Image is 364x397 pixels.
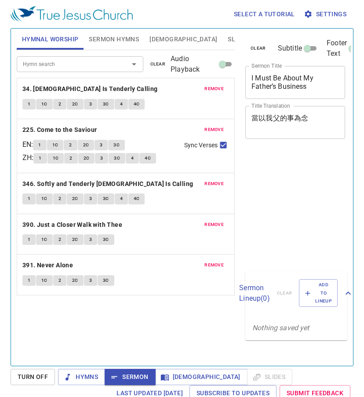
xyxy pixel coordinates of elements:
[100,141,102,149] span: 3
[299,279,338,307] button: Add to Lineup
[28,277,30,284] span: 1
[47,153,64,164] button: 1C
[103,100,109,108] span: 3C
[22,219,122,230] b: 390. Just a Closer Walk with Thee
[228,34,248,45] span: Slides
[327,38,347,59] span: Footer Text
[28,236,30,244] span: 1
[53,99,66,109] button: 2
[84,193,97,204] button: 3
[53,234,66,245] button: 2
[95,140,108,150] button: 3
[33,153,47,164] button: 1
[58,369,105,385] button: Hymns
[149,34,217,45] span: [DEMOGRAPHIC_DATA]
[36,193,53,204] button: 1C
[100,154,103,162] span: 3
[78,140,95,150] button: 2C
[306,9,346,20] span: Settings
[89,277,92,284] span: 3
[103,236,109,244] span: 3C
[69,154,72,162] span: 2
[89,195,92,203] span: 3
[22,99,36,109] button: 1
[52,141,58,149] span: 1C
[105,369,155,385] button: Sermon
[139,153,156,164] button: 4C
[22,153,33,163] p: ZH :
[108,140,125,150] button: 3C
[98,234,114,245] button: 3C
[204,261,224,269] span: remove
[98,99,114,109] button: 3C
[145,59,171,69] button: clear
[22,84,158,95] b: 34. [DEMOGRAPHIC_DATA] Is Tenderly Calling
[72,195,78,203] span: 2C
[252,324,309,332] i: Nothing saved yet
[199,178,229,189] button: remove
[120,100,123,108] span: 4
[64,140,77,150] button: 2
[120,195,123,203] span: 4
[41,277,47,284] span: 1C
[230,6,298,22] button: Select a tutorial
[115,193,128,204] button: 4
[98,193,114,204] button: 3C
[242,148,326,267] iframe: from-child
[72,100,78,108] span: 2C
[22,193,36,204] button: 1
[84,154,90,162] span: 2C
[145,154,151,162] span: 4C
[89,34,139,45] span: Sermon Hymns
[98,275,114,286] button: 3C
[128,99,145,109] button: 4C
[251,44,266,52] span: clear
[113,141,120,149] span: 3C
[128,193,145,204] button: 4C
[171,54,217,75] span: Audio Playback
[22,219,124,230] button: 390. Just a Closer Walk with Thee
[22,139,33,150] p: EN :
[204,180,224,188] span: remove
[83,141,89,149] span: 2C
[251,74,339,91] textarea: I Must Be About My Father’s Business
[28,100,30,108] span: 1
[11,6,133,22] img: True Jesus Church
[36,275,53,286] button: 1C
[58,236,61,244] span: 2
[22,178,195,189] button: 346. Softly and Tenderly [DEMOGRAPHIC_DATA] Is Calling
[58,100,61,108] span: 2
[126,153,139,164] button: 4
[58,277,61,284] span: 2
[251,114,339,131] textarea: 當以我父的事為念
[89,100,92,108] span: 3
[41,100,47,108] span: 1C
[67,234,84,245] button: 2C
[114,154,120,162] span: 3C
[204,221,224,229] span: remove
[22,234,36,245] button: 1
[128,58,140,70] button: Open
[69,141,72,149] span: 2
[36,99,53,109] button: 1C
[22,84,159,95] button: 34. [DEMOGRAPHIC_DATA] Is Tenderly Calling
[199,84,229,94] button: remove
[22,275,36,286] button: 1
[22,124,97,135] b: 225. Come to the Saviour
[22,260,75,271] button: 391. Never Alone
[84,275,97,286] button: 3
[36,234,53,245] button: 1C
[72,236,78,244] span: 2C
[67,275,84,286] button: 2C
[38,141,41,149] span: 1
[22,124,98,135] button: 225. Come to the Saviour
[89,236,92,244] span: 3
[162,372,240,382] span: [DEMOGRAPHIC_DATA]
[53,275,66,286] button: 2
[278,43,302,54] span: Subtitle
[184,141,218,150] span: Sync Verses
[67,99,84,109] button: 2C
[112,372,148,382] span: Sermon
[22,34,79,45] span: Hymnal Worship
[134,195,140,203] span: 4C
